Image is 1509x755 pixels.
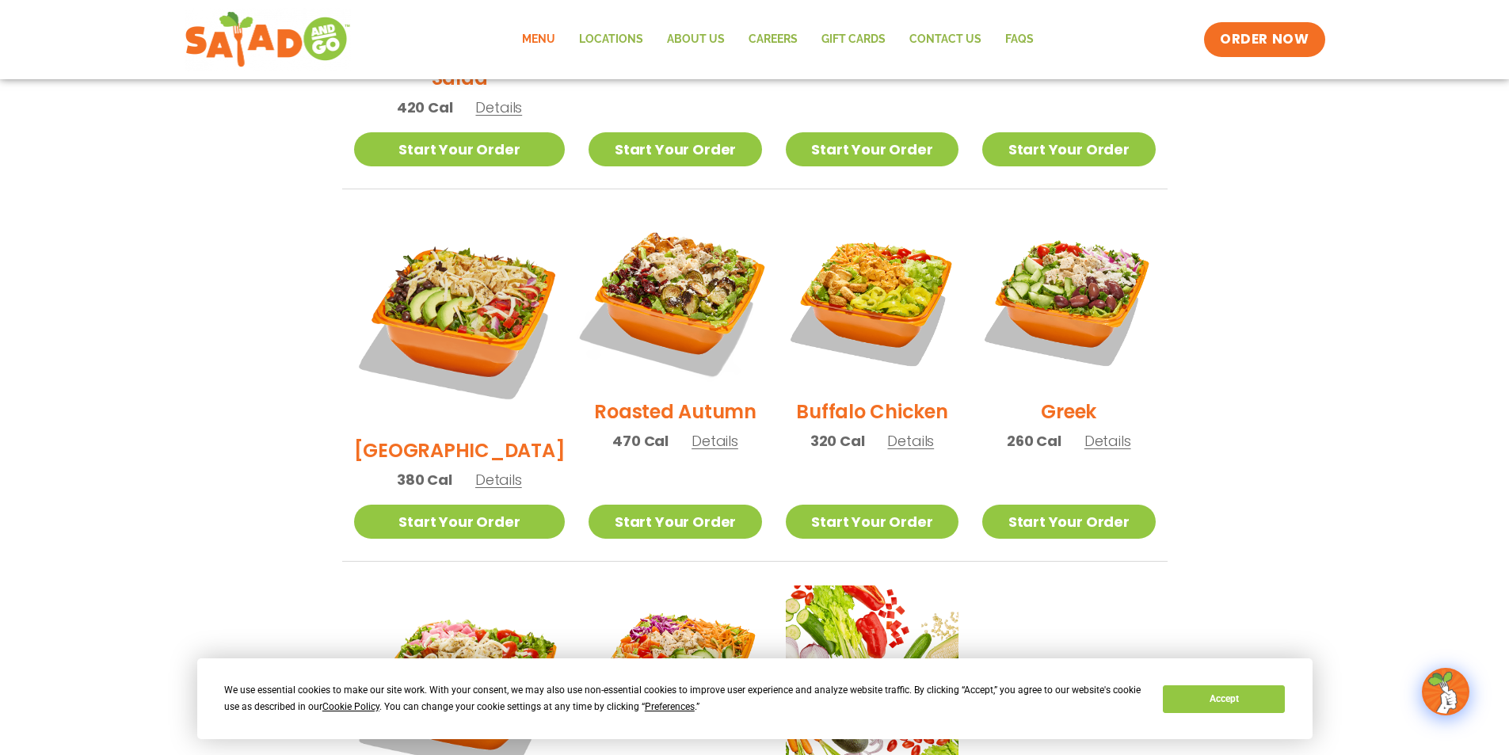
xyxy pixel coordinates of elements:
[982,213,1155,386] img: Product photo for Greek Salad
[397,97,453,118] span: 420 Cal
[573,198,776,401] img: Product photo for Roasted Autumn Salad
[397,469,452,490] span: 380 Cal
[589,132,761,166] a: Start Your Order
[475,470,522,490] span: Details
[887,431,934,451] span: Details
[645,701,695,712] span: Preferences
[1007,430,1061,452] span: 260 Cal
[594,398,756,425] h2: Roasted Autumn
[982,132,1155,166] a: Start Your Order
[655,21,737,58] a: About Us
[510,21,567,58] a: Menu
[1423,669,1468,714] img: wpChatIcon
[982,505,1155,539] a: Start Your Order
[737,21,810,58] a: Careers
[1041,398,1096,425] h2: Greek
[224,682,1144,715] div: We use essential cookies to make our site work. With your consent, we may also use non-essential ...
[692,431,738,451] span: Details
[810,430,865,452] span: 320 Cal
[567,21,655,58] a: Locations
[786,505,958,539] a: Start Your Order
[993,21,1046,58] a: FAQs
[354,132,566,166] a: Start Your Order
[786,132,958,166] a: Start Your Order
[322,701,379,712] span: Cookie Policy
[354,505,566,539] a: Start Your Order
[1204,22,1324,57] a: ORDER NOW
[897,21,993,58] a: Contact Us
[510,21,1046,58] nav: Menu
[786,213,958,386] img: Product photo for Buffalo Chicken Salad
[1220,30,1309,49] span: ORDER NOW
[354,213,566,425] img: Product photo for BBQ Ranch Salad
[612,430,669,452] span: 470 Cal
[185,8,352,71] img: new-SAG-logo-768×292
[475,97,522,117] span: Details
[796,398,947,425] h2: Buffalo Chicken
[1163,685,1285,713] button: Accept
[1084,431,1131,451] span: Details
[810,21,897,58] a: GIFT CARDS
[589,505,761,539] a: Start Your Order
[354,437,566,464] h2: [GEOGRAPHIC_DATA]
[197,658,1313,739] div: Cookie Consent Prompt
